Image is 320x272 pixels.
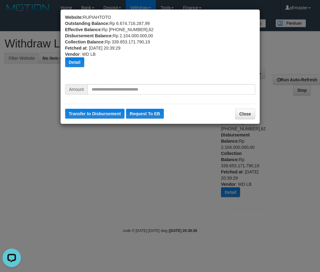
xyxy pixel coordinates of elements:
div: RUPIAHTOTO Rp 6.674.716.287,99 Rp [PHONE_NUMBER],62 Rp 2.104.000.000,00 Rp 339.653.171.790,19 : [... [65,14,255,84]
span: Amount [65,84,88,95]
button: Open LiveChat chat widget [2,2,21,21]
b: Disbursement Balance: [65,33,113,38]
button: Detail [65,57,84,67]
b: Vendor [65,52,80,57]
button: Transfer to Disbursement [65,109,125,119]
b: Website: [65,15,83,20]
button: Close [235,109,255,119]
b: Effective Balance: [65,27,102,32]
b: Outstanding Balance: [65,21,110,26]
button: Request To EB [126,109,164,119]
b: Fetched at [65,46,87,51]
b: Collection Balance: [65,39,105,44]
